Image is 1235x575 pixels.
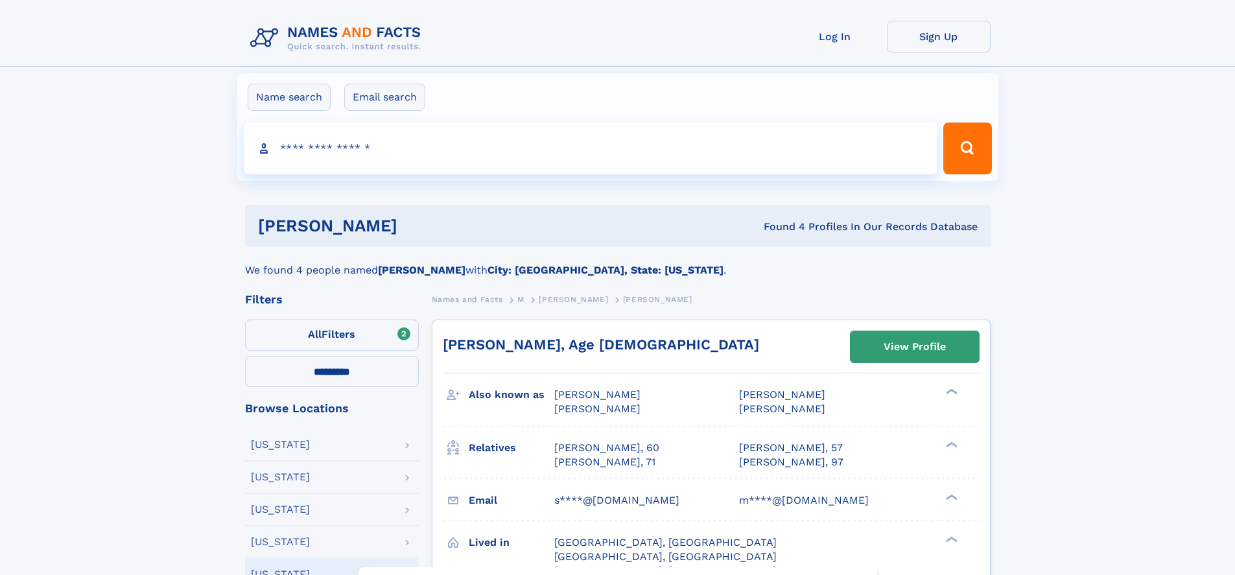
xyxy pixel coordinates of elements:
[623,295,692,304] span: [PERSON_NAME]
[245,403,419,414] div: Browse Locations
[517,291,524,307] a: M
[851,331,979,362] a: View Profile
[344,84,425,111] label: Email search
[554,441,659,455] a: [PERSON_NAME], 60
[739,441,843,455] a: [PERSON_NAME], 57
[251,504,310,515] div: [US_STATE]
[539,291,608,307] a: [PERSON_NAME]
[943,123,991,174] button: Search Button
[554,403,641,415] span: [PERSON_NAME]
[783,21,887,53] a: Log In
[251,537,310,547] div: [US_STATE]
[884,332,946,362] div: View Profile
[517,295,524,304] span: M
[251,472,310,482] div: [US_STATE]
[943,388,958,396] div: ❯
[469,437,554,459] h3: Relatives
[739,403,825,415] span: [PERSON_NAME]
[378,264,465,276] b: [PERSON_NAME]
[580,220,978,234] div: Found 4 Profiles In Our Records Database
[245,320,419,351] label: Filters
[943,493,958,501] div: ❯
[887,21,991,53] a: Sign Up
[554,455,655,469] a: [PERSON_NAME], 71
[554,388,641,401] span: [PERSON_NAME]
[443,336,759,353] a: [PERSON_NAME], Age [DEMOGRAPHIC_DATA]
[245,247,991,278] div: We found 4 people named with .
[469,489,554,511] h3: Email
[739,455,843,469] a: [PERSON_NAME], 97
[258,218,581,234] h1: [PERSON_NAME]
[469,384,554,406] h3: Also known as
[308,328,322,340] span: All
[469,532,554,554] h3: Lived in
[432,291,503,307] a: Names and Facts
[539,295,608,304] span: [PERSON_NAME]
[943,440,958,449] div: ❯
[245,294,419,305] div: Filters
[244,123,938,174] input: search input
[245,21,432,56] img: Logo Names and Facts
[248,84,331,111] label: Name search
[554,550,777,563] span: [GEOGRAPHIC_DATA], [GEOGRAPHIC_DATA]
[488,264,723,276] b: City: [GEOGRAPHIC_DATA], State: [US_STATE]
[739,388,825,401] span: [PERSON_NAME]
[251,440,310,450] div: [US_STATE]
[554,536,777,548] span: [GEOGRAPHIC_DATA], [GEOGRAPHIC_DATA]
[943,535,958,543] div: ❯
